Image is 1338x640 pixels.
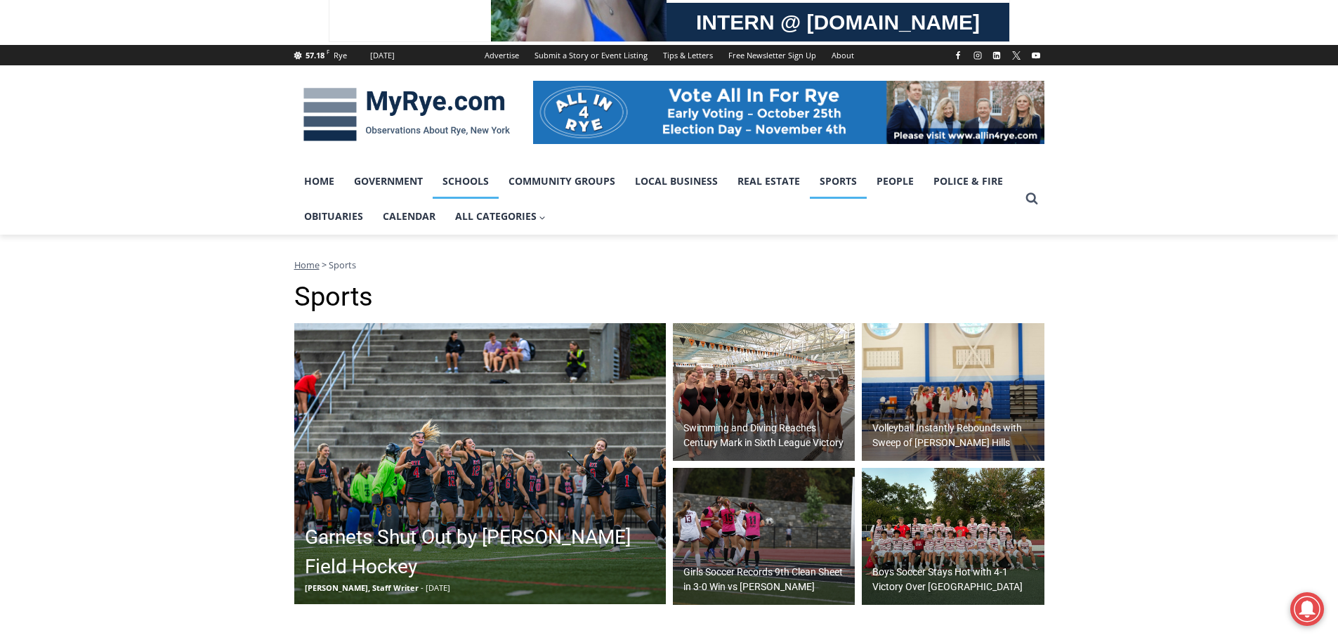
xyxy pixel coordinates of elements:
[533,81,1044,144] img: All in for Rye
[950,47,966,64] a: Facebook
[367,140,651,171] span: Intern @ [DOMAIN_NAME]
[305,523,662,582] h2: Garnets Shut Out by [PERSON_NAME] Field Hockey
[329,259,356,271] span: Sports
[1,140,203,175] a: [PERSON_NAME] Read Sanctuary Fall Fest: [DATE]
[147,119,153,133] div: 5
[872,421,1041,450] h2: Volleyball Instantly Rebounds with Sweep of [PERSON_NAME] Hills
[294,259,320,271] a: Home
[1008,47,1025,64] a: X
[373,199,445,234] a: Calendar
[11,141,180,174] h4: [PERSON_NAME] Read Sanctuary Fall Fest: [DATE]
[924,164,1013,199] a: Police & Fire
[294,258,1044,272] nav: Breadcrumbs
[862,323,1044,461] a: Volleyball Instantly Rebounds with Sweep of [PERSON_NAME] Hills
[673,323,855,461] img: (PHOTO: The Rye - Rye Neck - Blind Brook Swim and Dive team from a victory on September 19, 2025....
[867,164,924,199] a: People
[862,468,1044,606] img: (PHOTO: The Rye Boys Soccer team from their win on October 6, 2025. Credit: Daniela Arredondo.)
[426,582,450,593] span: [DATE]
[862,468,1044,606] a: Boys Soccer Stays Hot with 4-1 Victory Over [GEOGRAPHIC_DATA]
[683,565,852,594] h2: Girls Soccer Records 9th Clean Sheet in 3-0 Win vs [PERSON_NAME]
[294,199,373,234] a: Obituaries
[338,136,681,175] a: Intern @ [DOMAIN_NAME]
[872,565,1041,594] h2: Boys Soccer Stays Hot with 4-1 Victory Over [GEOGRAPHIC_DATA]
[157,119,160,133] div: /
[1028,47,1044,64] a: YouTube
[344,164,433,199] a: Government
[334,49,347,62] div: Rye
[673,468,855,606] img: (PHOTO: Hannah Jachman scores a header goal on October 7, 2025, with teammates Parker Calhoun (#1...
[988,47,1005,64] a: Linkedin
[327,48,329,55] span: F
[655,45,721,65] a: Tips & Letters
[306,50,324,60] span: 57.18
[721,45,824,65] a: Free Newsletter Sign Up
[625,164,728,199] a: Local Business
[1019,186,1044,211] button: View Search Form
[421,582,424,593] span: -
[322,259,327,271] span: >
[673,323,855,461] a: Swimming and Diving Reaches Century Mark in Sixth League Victory
[728,164,810,199] a: Real Estate
[294,323,666,604] a: Garnets Shut Out by [PERSON_NAME] Field Hockey [PERSON_NAME], Staff Writer - [DATE]
[294,323,666,604] img: (PHOTO: The Rye Field Hockey team celebrating on September 16, 2025. Credit: Maureen Tsuchida.)
[355,1,664,136] div: "[PERSON_NAME] and I covered the [DATE] Parade, which was a really eye opening experience as I ha...
[969,47,986,64] a: Instagram
[164,119,170,133] div: 6
[433,164,499,199] a: Schools
[294,164,1019,235] nav: Primary Navigation
[673,468,855,606] a: Girls Soccer Records 9th Clean Sheet in 3-0 Win vs [PERSON_NAME]
[499,164,625,199] a: Community Groups
[527,45,655,65] a: Submit a Story or Event Listing
[824,45,862,65] a: About
[370,49,395,62] div: [DATE]
[862,323,1044,461] img: (PHOTO: The 2025 Rye Varsity Volleyball team from a 3-0 win vs. Port Chester on Saturday, Septemb...
[294,281,1044,313] h1: Sports
[477,45,527,65] a: Advertise
[147,41,196,115] div: unique DIY crafts
[810,164,867,199] a: Sports
[294,78,519,151] img: MyRye.com
[305,582,419,593] span: [PERSON_NAME], Staff Writer
[477,45,862,65] nav: Secondary Navigation
[294,164,344,199] a: Home
[445,199,556,234] button: Child menu of All Categories
[683,421,852,450] h2: Swimming and Diving Reaches Century Mark in Sixth League Victory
